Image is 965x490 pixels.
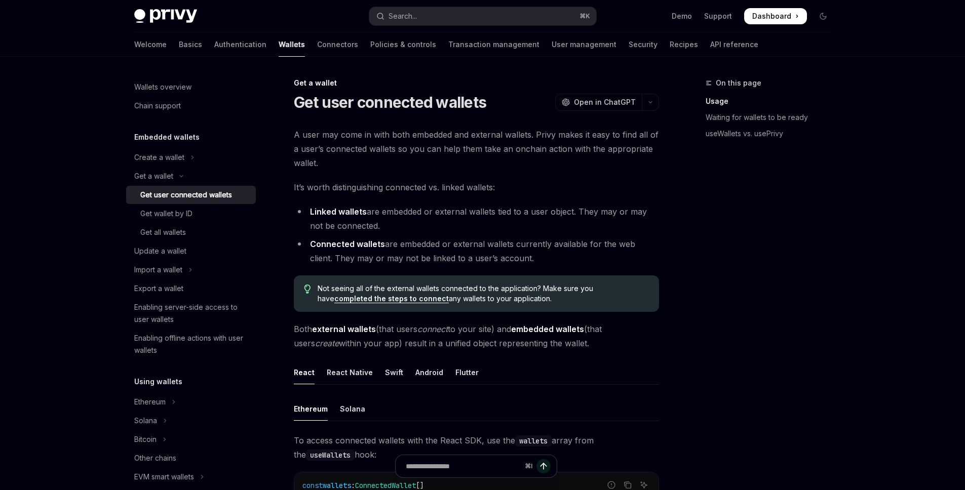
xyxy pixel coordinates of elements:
a: Export a wallet [126,279,256,298]
button: Send message [536,459,551,473]
div: React [294,360,315,384]
a: Demo [672,11,692,21]
span: It’s worth distinguishing connected vs. linked wallets: [294,180,659,194]
a: Waiting for wallets to be ready [706,109,839,126]
div: Flutter [455,360,479,384]
em: connect [417,324,448,334]
strong: external wallets [312,324,376,334]
button: Toggle Get a wallet section [126,167,256,185]
em: create [315,338,339,348]
a: Get all wallets [126,223,256,241]
div: Chain support [134,100,181,112]
span: ⌘ K [580,12,590,20]
button: Toggle Import a wallet section [126,261,256,279]
a: Basics [179,32,202,57]
div: Bitcoin [134,433,157,445]
a: useWallets vs. usePrivy [706,126,839,142]
a: Transaction management [448,32,539,57]
a: Authentication [214,32,266,57]
div: Get wallet by ID [140,208,192,220]
div: Create a wallet [134,151,184,164]
button: Toggle EVM smart wallets section [126,468,256,486]
div: Import a wallet [134,264,182,276]
strong: Connected wallets [310,239,385,249]
li: are embedded or external wallets tied to a user object. They may or may not be connected. [294,205,659,233]
a: Wallets overview [126,78,256,96]
img: dark logo [134,9,197,23]
div: Get a wallet [134,170,173,182]
a: Dashboard [744,8,807,24]
div: Swift [385,360,403,384]
li: are embedded or external wallets currently available for the web client. They may or may not be l... [294,237,659,265]
a: API reference [710,32,758,57]
div: Ethereum [134,396,166,408]
button: Toggle Bitcoin section [126,430,256,448]
span: A user may come in with both embedded and external wallets. Privy makes it easy to find all of a ... [294,128,659,170]
div: React Native [327,360,373,384]
strong: Linked wallets [310,207,367,217]
div: Enabling server-side access to user wallets [134,301,250,325]
div: Other chains [134,452,176,464]
code: wallets [515,435,552,446]
div: Get all wallets [140,226,186,238]
a: Update a wallet [126,242,256,260]
a: Support [704,11,732,21]
span: Both (that users to your site) and (that users within your app) result in a unified object repres... [294,322,659,350]
div: Solana [340,397,365,421]
h1: Get user connected wallets [294,93,487,111]
code: useWallets [306,450,355,461]
span: On this page [716,77,761,89]
div: Search... [389,10,417,22]
div: Solana [134,415,157,427]
h5: Using wallets [134,376,182,388]
div: Ethereum [294,397,328,421]
div: Export a wallet [134,282,183,295]
a: Wallets [279,32,305,57]
span: To access connected wallets with the React SDK, use the array from the hook: [294,433,659,462]
a: Welcome [134,32,167,57]
span: Not seeing all of the external wallets connected to the application? Make sure you have any walle... [318,283,648,304]
a: Get wallet by ID [126,205,256,223]
div: Android [415,360,443,384]
a: Get user connected wallets [126,186,256,204]
div: Wallets overview [134,81,191,93]
div: Update a wallet [134,245,186,257]
div: Enabling offline actions with user wallets [134,332,250,356]
button: Toggle Solana section [126,412,256,430]
input: Ask a question... [406,455,521,477]
a: Recipes [670,32,698,57]
a: Enabling server-side access to user wallets [126,298,256,329]
a: Other chains [126,449,256,467]
span: Dashboard [752,11,791,21]
button: Toggle dark mode [815,8,831,24]
a: Enabling offline actions with user wallets [126,329,256,359]
a: Usage [706,93,839,109]
button: Open in ChatGPT [555,94,642,111]
a: User management [552,32,616,57]
div: Get user connected wallets [140,189,232,201]
a: Chain support [126,97,256,115]
strong: embedded wallets [511,324,584,334]
h5: Embedded wallets [134,131,200,143]
svg: Tip [304,284,311,294]
button: Open search [369,7,596,25]
a: Security [629,32,658,57]
div: Get a wallet [294,78,659,88]
a: Connectors [317,32,358,57]
span: Open in ChatGPT [574,97,636,107]
a: Policies & controls [370,32,436,57]
button: Toggle Ethereum section [126,393,256,411]
button: Toggle Create a wallet section [126,148,256,167]
div: EVM smart wallets [134,471,194,483]
a: completed the steps to connect [334,294,449,303]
